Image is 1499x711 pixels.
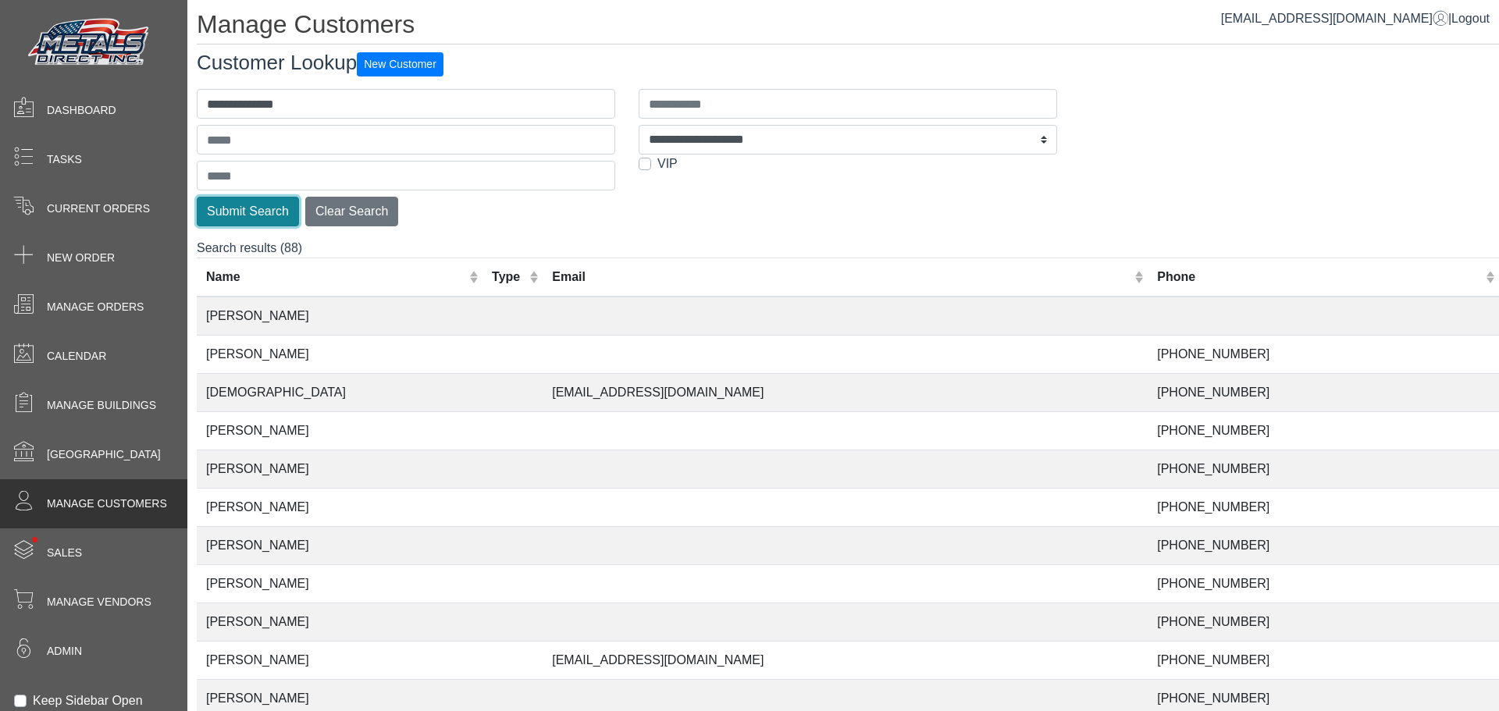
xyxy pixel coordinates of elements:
[197,489,482,527] td: [PERSON_NAME]
[1148,336,1499,374] td: [PHONE_NUMBER]
[15,514,55,565] span: •
[1148,565,1499,603] td: [PHONE_NUMBER]
[33,691,143,710] label: Keep Sidebar Open
[197,197,299,226] button: Submit Search
[197,9,1499,44] h1: Manage Customers
[1148,374,1499,412] td: [PHONE_NUMBER]
[197,603,482,642] td: [PERSON_NAME]
[197,51,1499,76] h3: Customer Lookup
[1451,12,1490,25] span: Logout
[1221,9,1490,28] div: |
[1148,489,1499,527] td: [PHONE_NUMBER]
[197,297,482,336] td: [PERSON_NAME]
[47,545,82,561] span: Sales
[197,642,482,680] td: [PERSON_NAME]
[23,14,156,72] img: Metals Direct Inc Logo
[357,52,443,76] button: New Customer
[206,268,465,286] div: Name
[47,348,106,364] span: Calendar
[47,397,156,414] span: Manage Buildings
[1148,450,1499,489] td: [PHONE_NUMBER]
[47,594,151,610] span: Manage Vendors
[197,336,482,374] td: [PERSON_NAME]
[357,51,443,74] a: New Customer
[1148,412,1499,450] td: [PHONE_NUMBER]
[1148,603,1499,642] td: [PHONE_NUMBER]
[47,151,82,168] span: Tasks
[492,268,525,286] div: Type
[305,197,398,226] button: Clear Search
[47,102,116,119] span: Dashboard
[47,299,144,315] span: Manage Orders
[47,496,167,512] span: Manage Customers
[197,412,482,450] td: [PERSON_NAME]
[1221,12,1448,25] a: [EMAIL_ADDRESS][DOMAIN_NAME]
[197,527,482,565] td: [PERSON_NAME]
[657,155,678,173] label: VIP
[552,268,1130,286] div: Email
[47,446,161,463] span: [GEOGRAPHIC_DATA]
[47,201,150,217] span: Current Orders
[197,565,482,603] td: [PERSON_NAME]
[543,374,1148,412] td: [EMAIL_ADDRESS][DOMAIN_NAME]
[47,250,115,266] span: New Order
[197,374,482,412] td: [DEMOGRAPHIC_DATA]
[1157,268,1481,286] div: Phone
[1148,527,1499,565] td: [PHONE_NUMBER]
[197,450,482,489] td: [PERSON_NAME]
[1148,642,1499,680] td: [PHONE_NUMBER]
[543,642,1148,680] td: [EMAIL_ADDRESS][DOMAIN_NAME]
[47,643,82,659] span: Admin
